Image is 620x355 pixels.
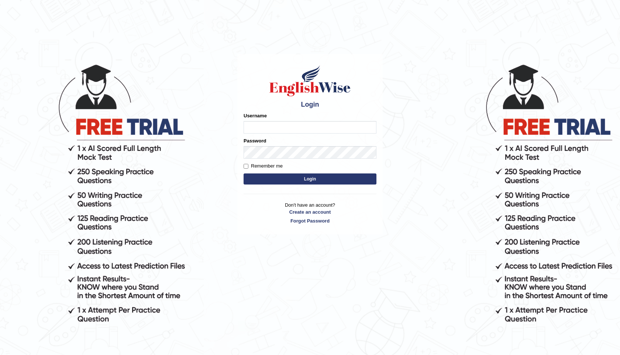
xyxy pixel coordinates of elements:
button: Login [244,173,376,185]
label: Password [244,137,266,144]
a: Create an account [244,208,376,216]
img: Logo of English Wise sign in for intelligent practice with AI [268,64,352,97]
label: Remember me [244,162,283,170]
input: Remember me [244,164,248,169]
h4: Login [244,101,376,108]
a: Forgot Password [244,217,376,224]
label: Username [244,112,267,119]
p: Don't have an account? [244,201,376,224]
